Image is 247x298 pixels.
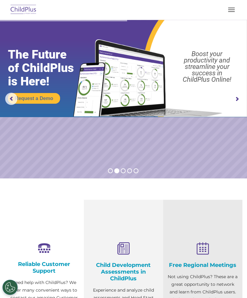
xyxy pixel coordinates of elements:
[170,51,244,83] rs-layer: Boost your productivity and streamline your success in ChildPlus Online!
[9,3,38,17] img: ChildPlus by Procare Solutions
[88,262,159,282] h4: Child Development Assessments in ChildPlus
[168,262,238,268] h4: Free Regional Meetings
[9,261,79,274] h4: Reliable Customer Support
[2,280,18,295] button: Cookies Settings
[8,93,60,104] a: Request a Demo
[8,48,87,88] rs-layer: The Future of ChildPlus is Here!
